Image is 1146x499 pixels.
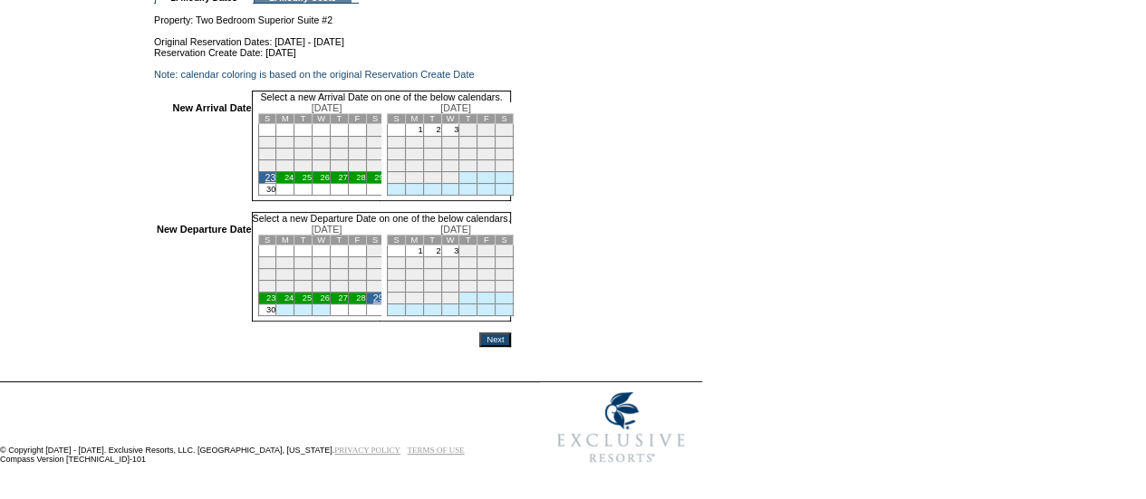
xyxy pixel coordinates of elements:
[441,257,459,269] td: 10
[334,446,400,455] a: PRIVACY POLICY
[441,136,459,148] td: 10
[252,91,512,102] td: Select a new Arrival Date on one of the below calendars.
[330,159,348,171] td: 20
[441,293,459,304] td: 31
[387,257,405,269] td: 7
[276,269,294,281] td: 10
[387,235,405,245] td: S
[441,124,459,136] td: 3
[252,212,512,224] td: Select a new Departure Date on one of the below calendars.
[387,269,405,281] td: 14
[276,257,294,269] td: 3
[276,159,294,171] td: 17
[258,114,276,124] td: S
[276,293,294,304] td: 24
[258,257,276,269] td: 2
[312,224,342,235] span: [DATE]
[405,148,423,159] td: 15
[294,114,313,124] td: T
[459,124,477,136] td: 4
[408,446,465,455] a: TERMS OF USE
[540,382,702,473] img: Exclusive Resorts
[276,136,294,148] td: 3
[258,293,276,304] td: 23
[477,281,496,293] td: 26
[294,269,313,281] td: 11
[387,148,405,159] td: 14
[477,269,496,281] td: 19
[477,245,496,257] td: 5
[405,136,423,148] td: 8
[276,171,294,183] td: 24
[348,136,366,148] td: 7
[405,171,423,183] td: 29
[294,136,313,148] td: 4
[157,224,252,322] td: New Departure Date
[405,257,423,269] td: 8
[157,102,252,201] td: New Arrival Date
[477,114,496,124] td: F
[276,235,294,245] td: M
[366,136,384,148] td: 8
[258,183,276,195] td: 30
[441,269,459,281] td: 17
[405,245,423,257] td: 1
[440,102,471,113] span: [DATE]
[313,293,331,304] td: 26
[313,235,331,245] td: W
[276,114,294,124] td: M
[330,114,348,124] td: T
[313,159,331,171] td: 19
[366,114,384,124] td: S
[330,148,348,159] td: 13
[423,245,441,257] td: 2
[294,293,313,304] td: 25
[330,269,348,281] td: 13
[441,235,459,245] td: W
[459,269,477,281] td: 18
[459,148,477,159] td: 18
[405,293,423,304] td: 29
[313,269,331,281] td: 12
[477,257,496,269] td: 12
[294,171,313,183] td: 25
[423,136,441,148] td: 9
[405,114,423,124] td: M
[496,245,514,257] td: 6
[154,25,511,47] td: Original Reservation Dates: [DATE] - [DATE]
[496,114,514,124] td: S
[423,148,441,159] td: 16
[348,235,366,245] td: F
[330,171,348,183] td: 27
[258,281,276,293] td: 16
[423,124,441,136] td: 2
[496,235,514,245] td: S
[330,257,348,269] td: 6
[477,148,496,159] td: 19
[276,281,294,293] td: 17
[366,148,384,159] td: 15
[330,235,348,245] td: T
[312,102,342,113] span: [DATE]
[366,269,384,281] td: 15
[496,159,514,171] td: 27
[496,281,514,293] td: 27
[496,257,514,269] td: 13
[294,235,313,245] td: T
[459,114,477,124] td: T
[348,293,366,304] td: 28
[423,235,441,245] td: T
[423,159,441,171] td: 23
[387,136,405,148] td: 7
[423,257,441,269] td: 9
[313,148,331,159] td: 12
[348,148,366,159] td: 14
[441,281,459,293] td: 24
[154,47,511,58] td: Reservation Create Date: [DATE]
[405,124,423,136] td: 1
[258,159,276,171] td: 16
[387,171,405,183] td: 28
[348,114,366,124] td: F
[387,281,405,293] td: 21
[477,235,496,245] td: F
